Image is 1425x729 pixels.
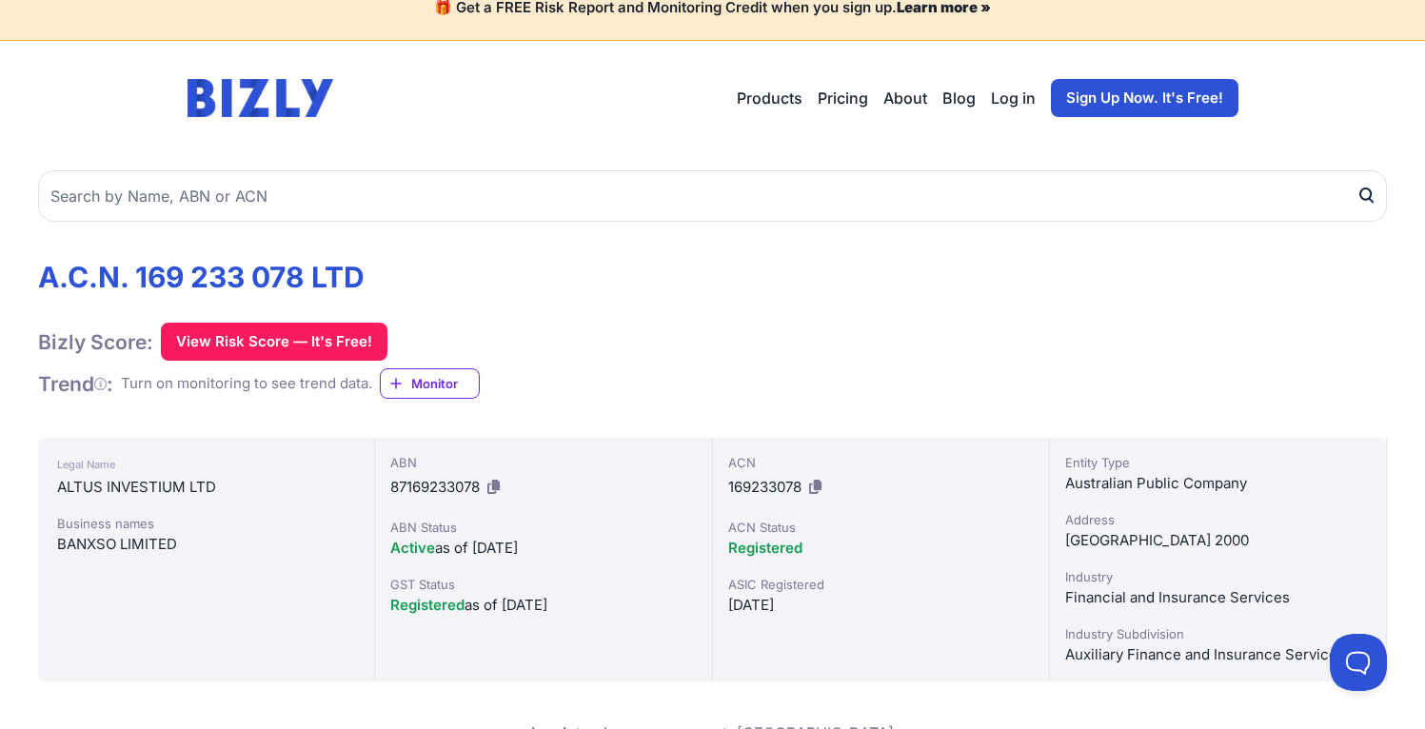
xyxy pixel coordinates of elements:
div: as of [DATE] [390,537,696,560]
div: BANXSO LIMITED [57,533,355,556]
span: 87169233078 [390,478,480,496]
div: Legal Name [57,453,355,476]
div: [DATE] [728,594,1034,617]
div: Business names [57,514,355,533]
div: Financial and Insurance Services [1065,586,1371,609]
iframe: Toggle Customer Support [1330,634,1387,691]
div: Industry Subdivision [1065,624,1371,643]
h1: Trend : [38,371,113,397]
button: Products [737,87,802,109]
div: ASIC Registered [728,575,1034,594]
div: ABN Status [390,518,696,537]
div: as of [DATE] [390,594,696,617]
div: ALTUS INVESTIUM LTD [57,476,355,499]
h1: Bizly Score: [38,329,153,355]
div: GST Status [390,575,696,594]
a: Blog [942,87,976,109]
a: Monitor [380,368,480,399]
div: [GEOGRAPHIC_DATA] 2000 [1065,529,1371,552]
span: Monitor [411,374,479,393]
span: Active [390,539,435,557]
h1: A.C.N. 169 233 078 LTD [38,260,480,294]
div: Turn on monitoring to see trend data. [121,373,372,395]
div: Address [1065,510,1371,529]
span: Registered [728,539,802,557]
div: ABN [390,453,696,472]
div: Entity Type [1065,453,1371,472]
span: 169233078 [728,478,802,496]
div: Australian Public Company [1065,472,1371,495]
button: View Risk Score — It's Free! [161,323,387,361]
div: Industry [1065,567,1371,586]
a: Log in [991,87,1036,109]
a: Sign Up Now. It's Free! [1051,79,1238,117]
div: ACN [728,453,1034,472]
span: Registered [390,596,465,614]
div: ACN Status [728,518,1034,537]
a: About [883,87,927,109]
div: Auxiliary Finance and Insurance Services [1065,643,1371,666]
input: Search by Name, ABN or ACN [38,170,1387,222]
a: Pricing [818,87,868,109]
